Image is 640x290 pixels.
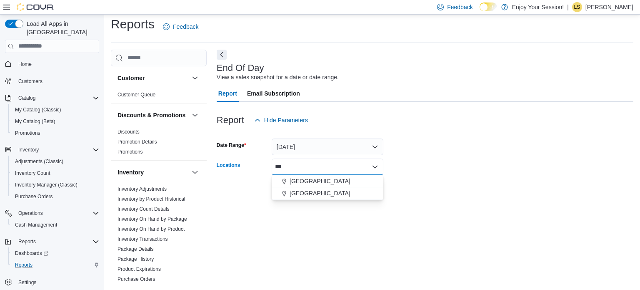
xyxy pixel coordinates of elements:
[117,149,143,155] span: Promotions
[218,85,237,102] span: Report
[15,170,50,177] span: Inventory Count
[117,276,155,282] a: Purchase Orders
[8,247,102,259] a: Dashboards
[12,192,56,202] a: Purchase Orders
[12,180,99,190] span: Inventory Manager (Classic)
[217,162,240,169] label: Locations
[15,208,46,218] button: Operations
[12,260,36,270] a: Reports
[272,175,383,199] div: Choose from the following options
[12,168,54,178] a: Inventory Count
[12,116,99,126] span: My Catalog (Beta)
[18,61,32,68] span: Home
[12,105,65,115] a: My Catalog (Classic)
[251,112,311,129] button: Hide Parameters
[2,144,102,156] button: Inventory
[117,139,157,145] a: Promotion Details
[15,130,40,136] span: Promotions
[111,16,155,33] h1: Reports
[2,58,102,70] button: Home
[117,111,188,119] button: Discounts & Promotions
[111,90,207,103] div: Customer
[15,237,39,247] button: Reports
[18,95,35,101] span: Catalog
[160,18,202,35] a: Feedback
[117,168,144,177] h3: Inventory
[8,219,102,231] button: Cash Management
[117,186,167,192] a: Inventory Adjustments
[372,164,378,170] button: Close list of options
[12,156,99,166] span: Adjustments (Classic)
[117,139,157,145] span: Promotion Details
[12,128,99,138] span: Promotions
[272,139,383,155] button: [DATE]
[117,196,185,202] a: Inventory by Product Historical
[18,78,42,85] span: Customers
[8,104,102,116] button: My Catalog (Classic)
[17,3,54,11] img: Cova
[574,2,580,12] span: LS
[12,156,67,166] a: Adjustments (Classic)
[15,59,35,69] a: Home
[117,74,145,82] h3: Customer
[117,226,185,232] a: Inventory On Hand by Product
[247,85,300,102] span: Email Subscription
[12,220,60,230] a: Cash Management
[117,246,154,252] a: Package Details
[111,127,207,160] div: Discounts & Promotions
[8,156,102,167] button: Adjustments (Classic)
[12,260,99,270] span: Reports
[18,210,43,217] span: Operations
[15,193,53,200] span: Purchase Orders
[290,189,350,197] span: [GEOGRAPHIC_DATA]
[447,3,472,11] span: Feedback
[2,276,102,288] button: Settings
[15,145,99,155] span: Inventory
[8,167,102,179] button: Inventory Count
[173,23,198,31] span: Feedback
[480,3,497,11] input: Dark Mode
[217,73,339,82] div: View a sales snapshot for a date or date range.
[8,116,102,127] button: My Catalog (Beta)
[15,182,77,188] span: Inventory Manager (Classic)
[117,74,188,82] button: Customer
[18,279,36,286] span: Settings
[15,250,48,257] span: Dashboards
[12,116,59,126] a: My Catalog (Beta)
[117,216,187,222] a: Inventory On Hand by Package
[15,76,46,86] a: Customers
[117,129,140,135] span: Discounts
[117,111,185,119] h3: Discounts & Promotions
[117,129,140,135] a: Discounts
[2,75,102,87] button: Customers
[117,206,170,212] a: Inventory Count Details
[12,220,99,230] span: Cash Management
[8,191,102,202] button: Purchase Orders
[15,262,32,268] span: Reports
[15,222,57,228] span: Cash Management
[117,149,143,155] a: Promotions
[117,236,168,242] a: Inventory Transactions
[572,2,582,12] div: Lorinda Stewart
[190,167,200,177] button: Inventory
[12,128,44,138] a: Promotions
[12,180,81,190] a: Inventory Manager (Classic)
[2,236,102,247] button: Reports
[15,93,39,103] button: Catalog
[15,59,99,69] span: Home
[117,266,161,272] a: Product Expirations
[15,277,99,287] span: Settings
[15,106,61,113] span: My Catalog (Classic)
[290,177,350,185] span: [GEOGRAPHIC_DATA]
[217,142,246,149] label: Date Range
[117,256,154,262] a: Package History
[12,105,99,115] span: My Catalog (Classic)
[585,2,633,12] p: [PERSON_NAME]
